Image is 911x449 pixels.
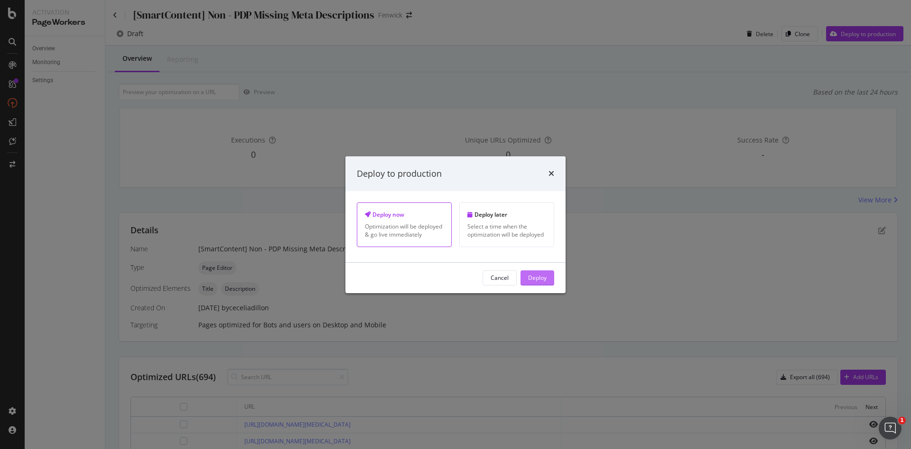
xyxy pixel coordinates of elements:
[548,167,554,180] div: times
[528,274,547,282] div: Deploy
[898,417,906,424] span: 1
[467,222,546,239] div: Select a time when the optimization will be deployed
[521,270,554,286] button: Deploy
[467,210,546,219] div: Deploy later
[483,270,517,286] button: Cancel
[357,167,442,180] div: Deploy to production
[345,156,566,293] div: modal
[879,417,902,439] iframe: Intercom live chat
[365,210,444,219] div: Deploy now
[365,222,444,239] div: Optimization will be deployed & go live immediately
[491,274,509,282] div: Cancel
